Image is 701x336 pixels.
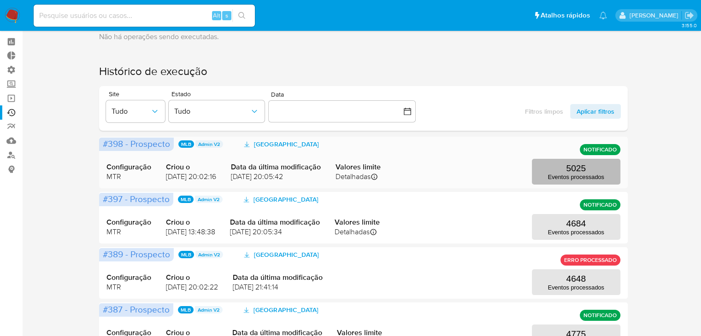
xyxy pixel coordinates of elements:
p: matias.logusso@mercadopago.com.br [629,11,681,20]
input: Pesquise usuários ou casos... [34,10,255,22]
span: Alt [213,11,220,20]
a: Sair [684,11,694,20]
a: Notificações [599,12,607,19]
span: 3.155.0 [681,22,696,29]
span: s [225,11,228,20]
span: Atalhos rápidos [541,11,590,20]
button: search-icon [232,9,251,22]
